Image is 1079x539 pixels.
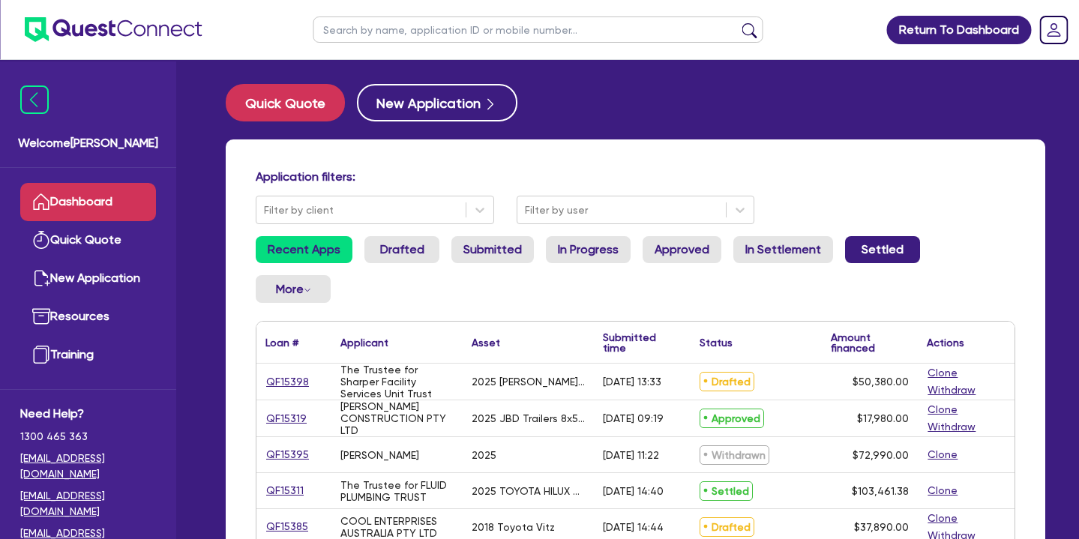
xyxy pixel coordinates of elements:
span: 1300 465 363 [20,429,156,445]
a: QF15398 [265,373,310,391]
a: Settled [845,236,920,263]
div: The Trustee for FLUID PLUMBING TRUST [340,479,454,503]
a: [EMAIL_ADDRESS][DOMAIN_NAME] [20,488,156,520]
button: Quick Quote [226,84,345,121]
button: Clone [927,364,958,382]
div: 2025 TOYOTA HILUX SR5 DOUBLE CAB UTILITY [472,485,585,497]
div: [DATE] 14:40 [603,485,664,497]
div: Submitted time [603,332,668,353]
span: Drafted [700,517,754,537]
div: [PERSON_NAME] CONSTRUCTION PTY LTD [340,400,454,436]
img: resources [32,307,50,325]
button: Withdraw [927,382,976,399]
span: Need Help? [20,405,156,423]
a: Dashboard [20,183,156,221]
img: icon-menu-close [20,85,49,114]
a: Training [20,336,156,374]
span: Approved [700,409,764,428]
div: Status [700,337,733,348]
span: Welcome [PERSON_NAME] [18,134,158,152]
a: QF15319 [265,410,307,427]
div: Asset [472,337,500,348]
div: Applicant [340,337,388,348]
div: COOL ENTERPRISES AUSTRALIA PTY LTD [340,515,454,539]
span: Drafted [700,372,754,391]
div: Amount financed [831,332,910,353]
button: Clone [927,510,958,527]
a: Submitted [451,236,534,263]
a: In Progress [546,236,631,263]
span: $50,380.00 [853,376,909,388]
div: [DATE] 09:19 [603,412,664,424]
span: $37,890.00 [854,521,909,533]
a: Quick Quote [20,221,156,259]
h4: Application filters: [256,169,1015,184]
div: [DATE] 11:22 [603,449,659,461]
img: quest-connect-logo-blue [24,17,202,42]
span: Settled [700,481,753,501]
a: Drafted [364,236,439,263]
div: Actions [927,337,964,348]
span: Withdrawn [700,445,769,465]
div: The Trustee for Sharper Facility Services Unit Trust [340,364,454,400]
div: 2025 [472,449,496,461]
button: Clone [927,401,958,418]
span: $17,980.00 [857,412,909,424]
img: training [32,346,50,364]
div: [PERSON_NAME] [340,449,419,461]
a: [EMAIL_ADDRESS][DOMAIN_NAME] [20,451,156,482]
button: Clone [927,446,958,463]
div: 2025 JBD Trailers 8x5 Builders Trailer [472,412,585,424]
a: QF15385 [265,518,309,535]
div: Loan # [265,337,298,348]
a: QF15395 [265,446,310,463]
img: quick-quote [32,231,50,249]
a: In Settlement [733,236,833,263]
a: Return To Dashboard [886,16,1031,44]
div: 2018 Toyota Vitz [472,521,555,533]
a: Resources [20,298,156,336]
button: New Application [357,84,517,121]
button: Withdraw [927,418,976,436]
a: QF15311 [265,482,304,499]
div: [DATE] 13:33 [603,376,661,388]
span: $103,461.38 [852,485,909,497]
img: new-application [32,269,50,287]
button: Dropdown toggle [256,275,331,303]
div: [DATE] 14:44 [603,521,664,533]
a: Quick Quote [226,84,357,121]
a: Dropdown toggle [1034,10,1073,49]
input: Search by name, application ID or mobile number... [313,16,763,43]
a: New Application [20,259,156,298]
span: $72,990.00 [853,449,909,461]
a: Approved [643,236,721,263]
button: Clone [927,482,958,499]
div: 2025 [PERSON_NAME] 50/50C [472,376,585,388]
a: Recent Apps [256,236,352,263]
